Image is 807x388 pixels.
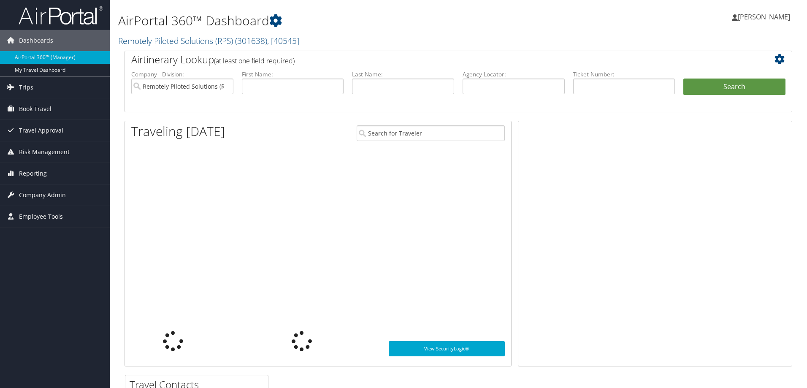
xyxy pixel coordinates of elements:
[357,125,505,141] input: Search for Traveler
[19,120,63,141] span: Travel Approval
[19,30,53,51] span: Dashboards
[19,5,103,25] img: airportal-logo.png
[352,70,454,79] label: Last Name:
[242,70,344,79] label: First Name:
[19,163,47,184] span: Reporting
[131,70,233,79] label: Company - Division:
[19,206,63,227] span: Employee Tools
[267,35,299,46] span: , [ 40545 ]
[683,79,785,95] button: Search
[19,185,66,206] span: Company Admin
[131,122,225,140] h1: Traveling [DATE]
[738,12,790,22] span: [PERSON_NAME]
[118,12,572,30] h1: AirPortal 360™ Dashboard
[131,52,730,67] h2: Airtinerary Lookup
[235,35,267,46] span: ( 301638 )
[19,98,51,119] span: Book Travel
[732,4,799,30] a: [PERSON_NAME]
[573,70,675,79] label: Ticket Number:
[214,56,295,65] span: (at least one field required)
[19,141,70,163] span: Risk Management
[118,35,299,46] a: Remotely Piloted Solutions (RPS)
[19,77,33,98] span: Trips
[463,70,565,79] label: Agency Locator:
[389,341,505,356] a: View SecurityLogic®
